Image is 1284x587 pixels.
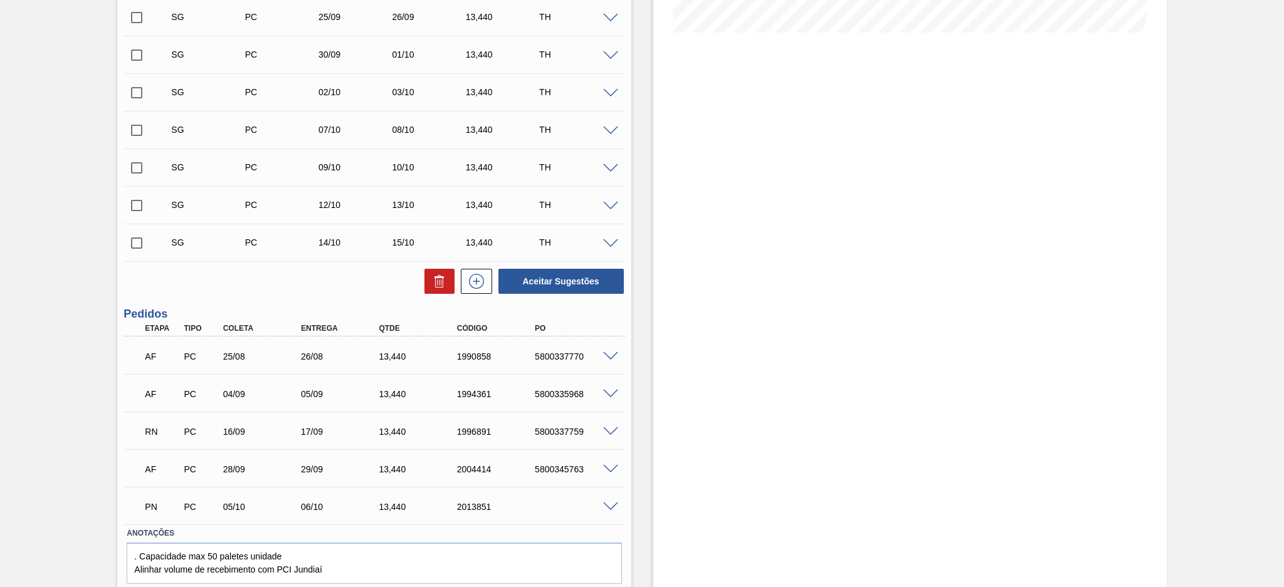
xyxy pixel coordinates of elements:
div: 13,440 [376,427,463,437]
div: Pedido de Compra [242,49,325,60]
div: Pedido de Compra [181,427,221,437]
div: 05/09/2025 [298,389,386,399]
div: 13,440 [463,87,545,97]
div: Qtde [376,324,463,333]
div: 5800335968 [532,389,619,399]
div: 10/10/2025 [389,162,471,172]
div: 09/10/2025 [315,162,398,172]
div: Pedido de Compra [242,87,325,97]
div: 26/08/2025 [298,351,386,361]
div: Em renegociação [142,418,182,445]
p: RN [145,427,179,437]
div: Pedido de Compra [242,125,325,135]
div: 5800345763 [532,464,619,474]
div: 2004414 [454,464,542,474]
div: Pedido em Negociação [142,493,182,521]
div: 13,440 [463,162,545,172]
div: Sugestão Criada [168,125,251,135]
div: 1994361 [454,389,542,399]
div: 17/09/2025 [298,427,386,437]
div: TH [536,237,619,247]
div: Sugestão Criada [168,200,251,210]
div: 01/10/2025 [389,49,471,60]
div: Sugestão Criada [168,237,251,247]
div: 13,440 [463,49,545,60]
div: 06/10/2025 [298,502,386,512]
div: Sugestão Criada [168,162,251,172]
div: TH [536,12,619,22]
div: Aguardando Faturamento [142,455,182,483]
div: 25/09/2025 [315,12,398,22]
div: Etapa [142,324,182,333]
div: 12/10/2025 [315,200,398,210]
div: 03/10/2025 [389,87,471,97]
div: Pedido de Compra [181,351,221,361]
div: 1996891 [454,427,542,437]
div: Pedido de Compra [242,200,325,210]
div: 08/10/2025 [389,125,471,135]
div: 14/10/2025 [315,237,398,247]
div: 13/10/2025 [389,200,471,210]
div: Sugestão Criada [168,49,251,60]
div: 15/10/2025 [389,237,471,247]
textarea: . Capacidade max 50 paletes unidade Alinhar volume de recebimento com PCI Jundiaí [127,543,621,584]
div: Pedido de Compra [242,162,325,172]
div: 13,440 [376,351,463,361]
div: Excluir Sugestões [418,269,455,294]
div: TH [536,162,619,172]
div: 13,440 [463,237,545,247]
div: TH [536,200,619,210]
div: 25/08/2025 [220,351,308,361]
div: Pedido de Compra [181,464,221,474]
div: 30/09/2025 [315,49,398,60]
div: 05/10/2025 [220,502,308,512]
div: 07/10/2025 [315,125,398,135]
p: AF [145,464,179,474]
div: 13,440 [463,12,545,22]
div: Pedido de Compra [181,389,221,399]
div: Aceitar Sugestões [492,268,625,295]
div: 29/09/2025 [298,464,386,474]
div: 13,440 [376,389,463,399]
div: Pedido de Compra [181,502,221,512]
div: TH [536,125,619,135]
div: Aguardando Faturamento [142,343,182,370]
div: TH [536,49,619,60]
div: 28/09/2025 [220,464,308,474]
div: 1990858 [454,351,542,361]
div: 02/10/2025 [315,87,398,97]
div: TH [536,87,619,97]
div: Coleta [220,324,308,333]
div: Pedido de Compra [242,12,325,22]
p: AF [145,389,179,399]
div: 5800337770 [532,351,619,361]
div: 2013851 [454,502,542,512]
div: 26/09/2025 [389,12,471,22]
div: 13,440 [376,464,463,474]
div: Pedido de Compra [242,237,325,247]
div: Nova sugestão [455,269,492,294]
h3: Pedidos [124,308,624,321]
div: 13,440 [376,502,463,512]
div: Tipo [181,324,221,333]
p: PN [145,502,179,512]
div: Entrega [298,324,386,333]
div: PO [532,324,619,333]
p: AF [145,351,179,361]
div: Sugestão Criada [168,12,251,22]
div: Código [454,324,542,333]
div: 13,440 [463,125,545,135]
div: Aguardando Faturamento [142,380,182,408]
div: 5800337759 [532,427,619,437]
div: 16/09/2025 [220,427,308,437]
button: Aceitar Sugestões [498,269,624,294]
div: Sugestão Criada [168,87,251,97]
label: Anotações [127,524,621,543]
div: 04/09/2025 [220,389,308,399]
div: 13,440 [463,200,545,210]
